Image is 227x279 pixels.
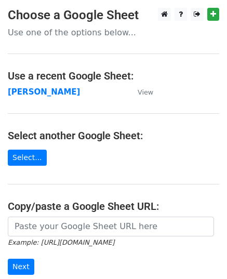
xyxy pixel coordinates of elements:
[8,238,114,246] small: Example: [URL][DOMAIN_NAME]
[138,88,153,96] small: View
[127,87,153,97] a: View
[8,8,219,23] h3: Choose a Google Sheet
[8,70,219,82] h4: Use a recent Google Sheet:
[8,259,34,275] input: Next
[8,27,219,38] p: Use one of the options below...
[8,200,219,212] h4: Copy/paste a Google Sheet URL:
[8,87,80,97] a: [PERSON_NAME]
[8,150,47,166] a: Select...
[8,129,219,142] h4: Select another Google Sheet:
[8,217,214,236] input: Paste your Google Sheet URL here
